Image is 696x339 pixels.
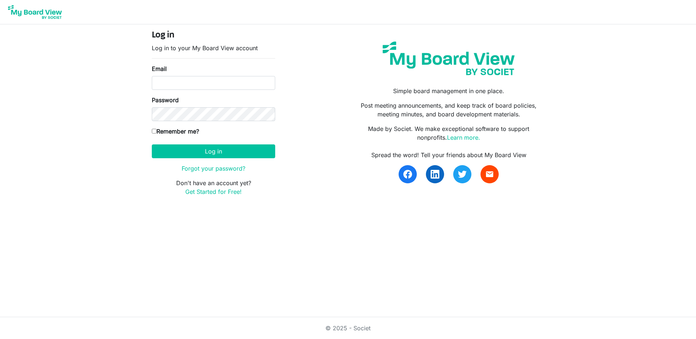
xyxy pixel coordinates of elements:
h4: Log in [152,30,275,41]
p: Simple board management in one place. [353,87,544,95]
a: Get Started for Free! [185,188,242,195]
label: Remember me? [152,127,199,136]
span: email [485,170,494,179]
label: Email [152,64,167,73]
p: Made by Societ. We make exceptional software to support nonprofits. [353,124,544,142]
p: Log in to your My Board View account [152,44,275,52]
img: facebook.svg [403,170,412,179]
p: Don't have an account yet? [152,179,275,196]
img: twitter.svg [458,170,467,179]
img: my-board-view-societ.svg [377,36,520,81]
img: linkedin.svg [431,170,439,179]
a: Forgot your password? [182,165,245,172]
div: Spread the word! Tell your friends about My Board View [353,151,544,159]
p: Post meeting announcements, and keep track of board policies, meeting minutes, and board developm... [353,101,544,119]
a: © 2025 - Societ [325,324,371,332]
a: email [481,165,499,183]
label: Password [152,96,179,104]
input: Remember me? [152,129,157,133]
a: Learn more. [447,134,480,141]
button: Log in [152,144,275,158]
img: My Board View Logo [6,3,64,21]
